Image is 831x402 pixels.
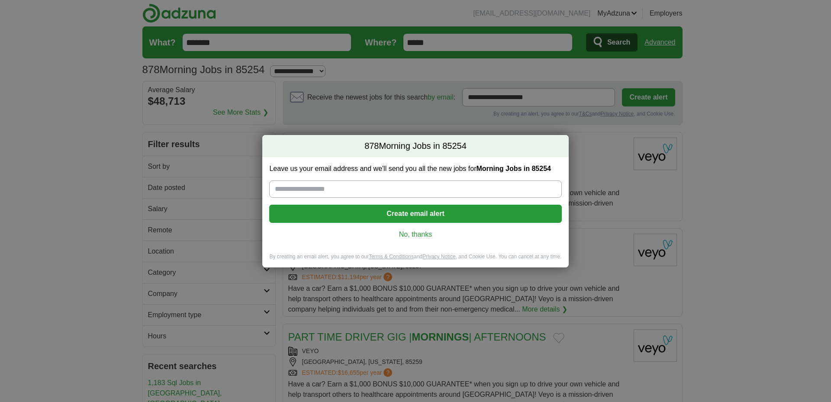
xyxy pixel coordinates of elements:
a: Privacy Notice [422,254,456,260]
h2: Morning Jobs in 85254 [262,135,568,158]
span: 878 [364,140,379,152]
strong: Morning Jobs in 85254 [476,165,551,172]
button: Create email alert [269,205,561,223]
div: By creating an email alert, you agree to our and , and Cookie Use. You can cancel at any time. [262,253,568,267]
a: Terms & Conditions [369,254,414,260]
label: Leave us your email address and we'll send you all the new jobs for [269,164,561,174]
a: No, thanks [276,230,554,239]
